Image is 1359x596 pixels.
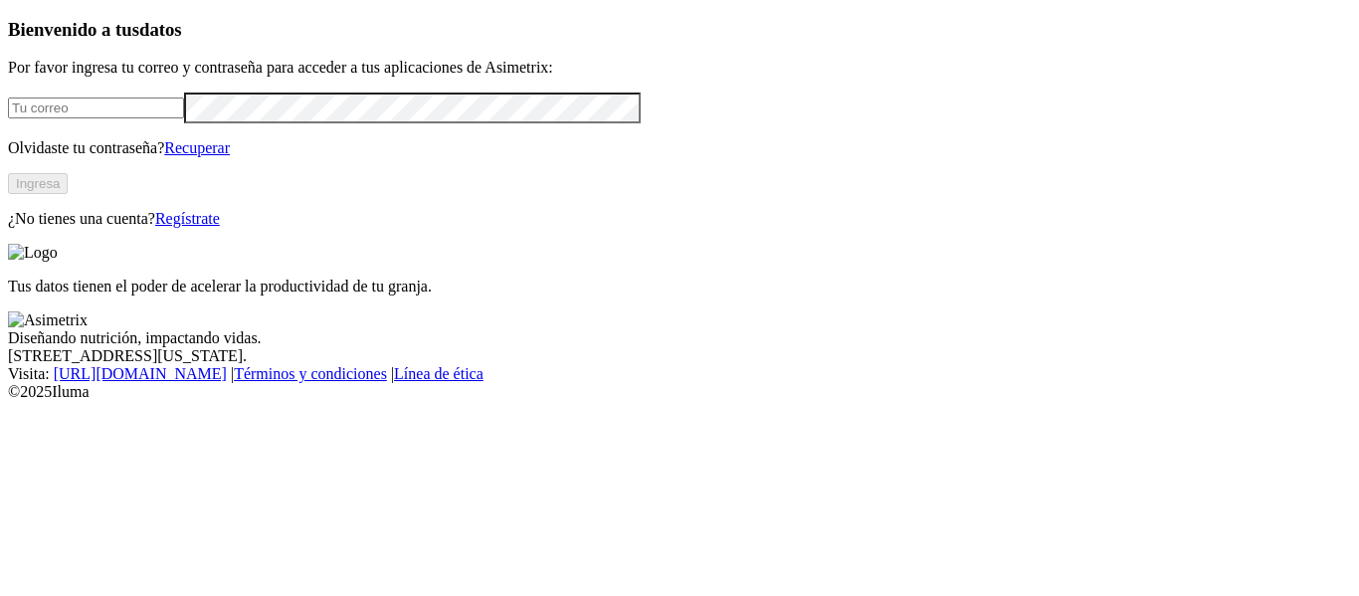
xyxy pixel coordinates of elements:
div: Visita : | | [8,365,1351,383]
a: Términos y condiciones [234,365,387,382]
a: Línea de ética [394,365,484,382]
span: datos [139,19,182,40]
img: Logo [8,244,58,262]
div: © 2025 Iluma [8,383,1351,401]
a: Regístrate [155,210,220,227]
p: Olvidaste tu contraseña? [8,139,1351,157]
div: [STREET_ADDRESS][US_STATE]. [8,347,1351,365]
a: Recuperar [164,139,230,156]
button: Ingresa [8,173,68,194]
a: [URL][DOMAIN_NAME] [54,365,227,382]
div: Diseñando nutrición, impactando vidas. [8,329,1351,347]
p: Tus datos tienen el poder de acelerar la productividad de tu granja. [8,278,1351,296]
p: Por favor ingresa tu correo y contraseña para acceder a tus aplicaciones de Asimetrix: [8,59,1351,77]
img: Asimetrix [8,311,88,329]
input: Tu correo [8,98,184,118]
p: ¿No tienes una cuenta? [8,210,1351,228]
h3: Bienvenido a tus [8,19,1351,41]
